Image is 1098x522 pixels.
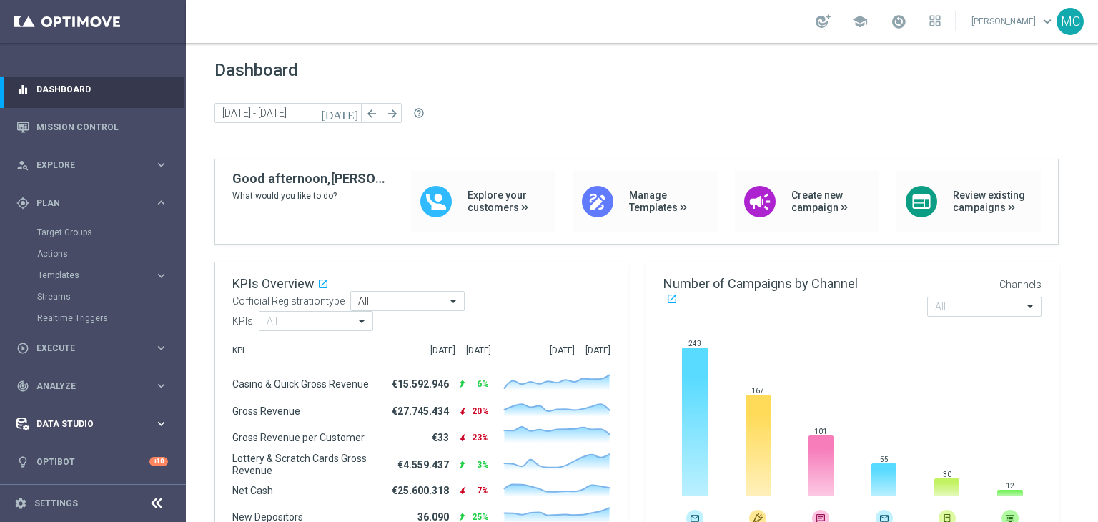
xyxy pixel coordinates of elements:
button: Templates keyboard_arrow_right [37,270,169,281]
div: Mission Control [16,108,168,146]
a: Settings [34,499,78,508]
i: keyboard_arrow_right [154,196,168,210]
div: Target Groups [37,222,184,243]
a: Dashboard [36,70,168,108]
i: track_changes [16,380,29,393]
button: Mission Control [16,122,169,133]
i: gps_fixed [16,197,29,210]
i: keyboard_arrow_right [154,269,168,282]
button: Data Studio keyboard_arrow_right [16,418,169,430]
span: school [852,14,868,29]
div: Explore [16,159,154,172]
i: play_circle_outline [16,342,29,355]
button: track_changes Analyze keyboard_arrow_right [16,380,169,392]
div: Optibot [16,443,168,481]
span: Templates [38,271,140,280]
span: Execute [36,344,154,353]
i: lightbulb [16,455,29,468]
div: Realtime Triggers [37,307,184,329]
div: +10 [149,457,168,466]
span: Data Studio [36,420,154,428]
div: Plan [16,197,154,210]
a: Actions [37,248,149,260]
i: keyboard_arrow_right [154,341,168,355]
div: Streams [37,286,184,307]
div: Dashboard [16,70,168,108]
div: Data Studio [16,418,154,430]
div: Templates [38,271,154,280]
i: person_search [16,159,29,172]
i: equalizer [16,83,29,96]
button: equalizer Dashboard [16,84,169,95]
button: gps_fixed Plan keyboard_arrow_right [16,197,169,209]
i: keyboard_arrow_right [154,417,168,430]
button: play_circle_outline Execute keyboard_arrow_right [16,343,169,354]
span: Explore [36,161,154,169]
div: Execute [16,342,154,355]
span: Plan [36,199,154,207]
a: [PERSON_NAME]keyboard_arrow_down [970,11,1057,32]
a: Optibot [36,443,149,481]
i: keyboard_arrow_right [154,379,168,393]
div: Templates [37,265,184,286]
span: keyboard_arrow_down [1039,14,1055,29]
div: Analyze [16,380,154,393]
a: Target Groups [37,227,149,238]
a: Mission Control [36,108,168,146]
a: Streams [37,291,149,302]
div: Actions [37,243,184,265]
button: lightbulb Optibot +10 [16,456,169,468]
div: MC [1057,8,1084,35]
i: keyboard_arrow_right [154,158,168,172]
span: Analyze [36,382,154,390]
button: person_search Explore keyboard_arrow_right [16,159,169,171]
a: Realtime Triggers [37,312,149,324]
i: settings [14,497,27,510]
